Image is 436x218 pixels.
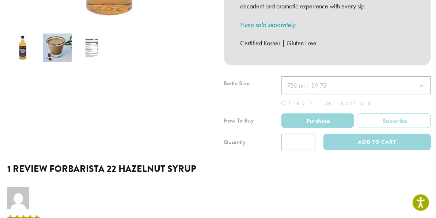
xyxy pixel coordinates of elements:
[8,33,37,62] img: Barista 22 Hazelnut Syrup
[77,33,106,62] img: Barista 22 Hazelnut Syrup - Image 3
[43,33,71,62] img: Barista 22 Hazelnut Syrup - Image 2
[240,37,414,49] p: Certified Kosher | Gluten Free
[7,163,429,174] h2: 1 review for
[68,162,196,175] span: Barista 22 Hazelnut Syrup
[240,20,297,29] a: Pump sold separately.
